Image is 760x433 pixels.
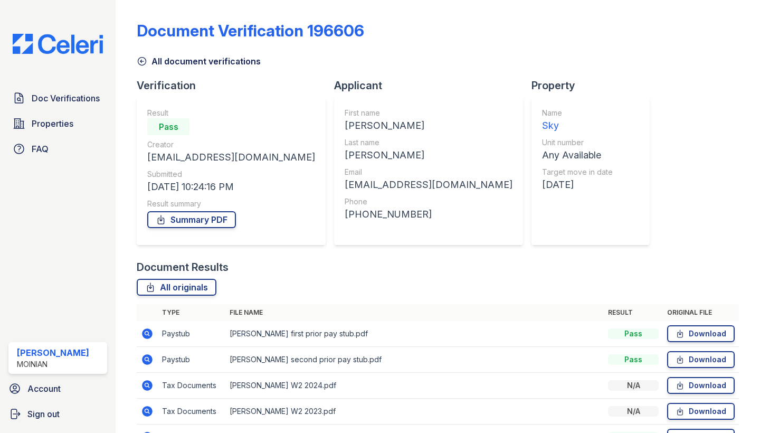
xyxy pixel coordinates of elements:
span: Doc Verifications [32,92,100,105]
div: [DATE] 10:24:16 PM [147,180,315,194]
a: All document verifications [137,55,261,68]
div: Pass [608,328,659,339]
a: FAQ [8,138,107,159]
div: Property [531,78,658,93]
div: Last name [345,137,512,148]
div: Pass [147,118,189,135]
img: CE_Logo_Blue-a8612792a0a2168367f1c8372b55b34899dd931a85d93a1a3d3e32e68fde9ad4.png [4,34,111,54]
div: First name [345,108,512,118]
div: Sky [542,118,613,133]
span: FAQ [32,143,49,155]
a: Download [667,377,735,394]
td: Tax Documents [158,399,225,425]
div: Name [542,108,613,118]
div: N/A [608,406,659,417]
span: Account [27,382,61,395]
div: [EMAIL_ADDRESS][DOMAIN_NAME] [345,177,512,192]
span: Properties [32,117,73,130]
div: Verification [137,78,334,93]
div: [PERSON_NAME] [17,346,89,359]
a: Download [667,325,735,342]
td: Paystub [158,321,225,347]
td: [PERSON_NAME] first prior pay stub.pdf [225,321,604,347]
td: Tax Documents [158,373,225,399]
div: Document Results [137,260,229,275]
div: [DATE] [542,177,613,192]
th: Original file [663,304,739,321]
div: [PHONE_NUMBER] [345,207,512,222]
div: Phone [345,196,512,207]
div: Creator [147,139,315,150]
div: Submitted [147,169,315,180]
a: Download [667,403,735,420]
a: All originals [137,279,216,296]
th: Result [604,304,663,321]
div: Result [147,108,315,118]
td: Paystub [158,347,225,373]
a: Download [667,351,735,368]
a: Doc Verifications [8,88,107,109]
th: File name [225,304,604,321]
div: [PERSON_NAME] [345,118,512,133]
td: [PERSON_NAME] W2 2024.pdf [225,373,604,399]
div: [EMAIL_ADDRESS][DOMAIN_NAME] [147,150,315,165]
div: Result summary [147,199,315,209]
td: [PERSON_NAME] W2 2023.pdf [225,399,604,425]
a: Summary PDF [147,211,236,228]
th: Type [158,304,225,321]
div: Moinian [17,359,89,370]
span: Sign out [27,408,60,420]
a: Account [4,378,111,399]
a: Name Sky [542,108,613,133]
div: [PERSON_NAME] [345,148,512,163]
a: Sign out [4,403,111,425]
div: Document Verification 196606 [137,21,364,40]
div: Unit number [542,137,613,148]
td: [PERSON_NAME] second prior pay stub.pdf [225,347,604,373]
div: Target move in date [542,167,613,177]
div: Applicant [334,78,531,93]
div: Any Available [542,148,613,163]
div: Pass [608,354,659,365]
div: Email [345,167,512,177]
div: N/A [608,380,659,391]
a: Properties [8,113,107,134]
